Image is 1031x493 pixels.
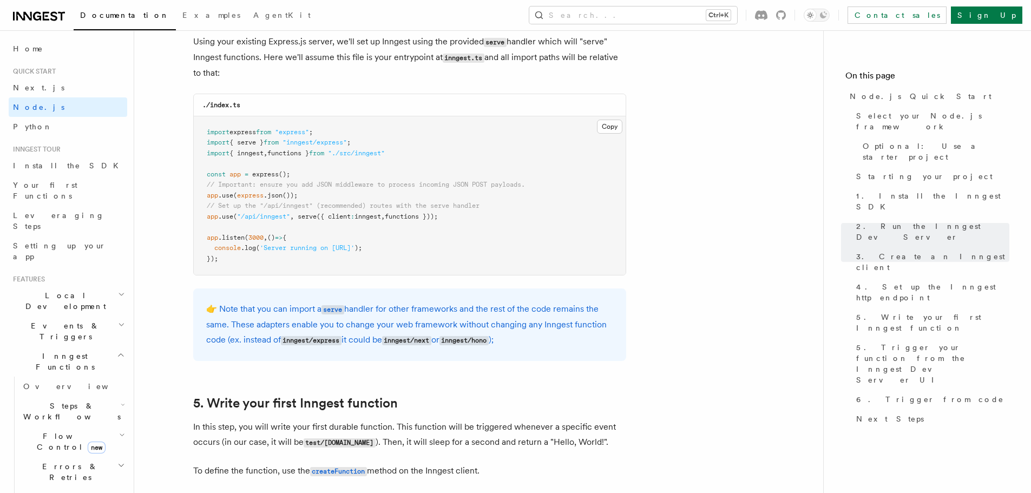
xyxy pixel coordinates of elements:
button: Errors & Retries [19,457,127,487]
span: Starting your project [856,171,993,182]
span: .use [218,192,233,199]
a: Install the SDK [9,156,127,175]
a: Optional: Use a starter project [858,136,1009,167]
button: Search...Ctrl+K [529,6,737,24]
span: , [290,213,294,220]
span: new [88,442,106,453]
button: Events & Triggers [9,316,127,346]
button: Toggle dark mode [804,9,830,22]
code: inngest/express [281,336,342,345]
span: Flow Control [19,431,119,452]
span: app [207,192,218,199]
span: 5. Write your first Inngest function [856,312,1009,333]
span: 5. Trigger your function from the Inngest Dev Server UI [856,342,1009,385]
a: Select your Node.js framework [852,106,1009,136]
span: , [264,234,267,241]
a: Overview [19,377,127,396]
a: 5. Trigger your function from the Inngest Dev Server UI [852,338,1009,390]
span: (); [279,170,290,178]
span: Errors & Retries [19,461,117,483]
span: "./src/inngest" [328,149,385,157]
a: serve [321,304,344,314]
span: ; [309,128,313,136]
span: Next.js [13,83,64,92]
span: Inngest Functions [9,351,117,372]
p: In this step, you will write your first durable function. This function will be triggered wheneve... [193,419,626,450]
span: 'Server running on [URL]' [260,244,354,252]
span: inngest [354,213,381,220]
span: ( [256,244,260,252]
span: Examples [182,11,240,19]
code: serve [321,305,344,314]
span: Next Steps [856,413,924,424]
a: createFunction [310,465,367,476]
a: 2. Run the Inngest Dev Server [852,216,1009,247]
span: 1. Install the Inngest SDK [856,190,1009,212]
span: Node.js [13,103,64,111]
span: "express" [275,128,309,136]
button: Local Development [9,286,127,316]
span: .listen [218,234,245,241]
span: functions })); [385,213,438,220]
span: 3000 [248,234,264,241]
span: ()); [283,192,298,199]
span: "/api/inngest" [237,213,290,220]
span: Leveraging Steps [13,211,104,231]
span: const [207,170,226,178]
span: Overview [23,382,135,391]
span: () [267,234,275,241]
span: import [207,128,229,136]
span: // Set up the "/api/inngest" (recommended) routes with the serve handler [207,202,480,209]
span: 2. Run the Inngest Dev Server [856,221,1009,242]
a: 3. Create an Inngest client [852,247,1009,277]
button: Inngest Functions [9,346,127,377]
span: import [207,139,229,146]
span: ({ client [317,213,351,220]
span: Inngest tour [9,145,61,154]
code: serve [484,38,507,47]
span: { inngest [229,149,264,157]
span: app [207,234,218,241]
span: , [381,213,385,220]
span: }); [207,255,218,262]
a: Setting up your app [9,236,127,266]
span: from [256,128,271,136]
a: 6. Trigger from code [852,390,1009,409]
code: ./index.ts [202,101,240,109]
span: Node.js Quick Start [850,91,991,102]
span: Features [9,275,45,284]
span: 6. Trigger from code [856,394,1004,405]
a: Your first Functions [9,175,127,206]
span: ( [233,192,237,199]
span: Python [13,122,52,131]
button: Flow Controlnew [19,426,127,457]
a: Python [9,117,127,136]
code: inngest.ts [443,54,484,63]
span: express [237,192,264,199]
a: 1. Install the Inngest SDK [852,186,1009,216]
span: AgentKit [253,11,311,19]
span: { serve } [229,139,264,146]
span: { [283,234,286,241]
span: .use [218,213,233,220]
a: Starting your project [852,167,1009,186]
span: from [309,149,324,157]
a: Contact sales [848,6,947,24]
span: ); [354,244,362,252]
code: inngest/next [382,336,431,345]
span: Local Development [9,290,118,312]
span: , [264,149,267,157]
kbd: Ctrl+K [706,10,731,21]
span: : [351,213,354,220]
code: inngest/hono [439,336,489,345]
span: // Important: ensure you add JSON middleware to process incoming JSON POST payloads. [207,181,525,188]
span: console [214,244,241,252]
span: .log [241,244,256,252]
a: Documentation [74,3,176,30]
p: To define the function, use the method on the Inngest client. [193,463,626,479]
a: Node.js [9,97,127,117]
span: express [252,170,279,178]
a: AgentKit [247,3,317,29]
span: app [229,170,241,178]
span: functions } [267,149,309,157]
